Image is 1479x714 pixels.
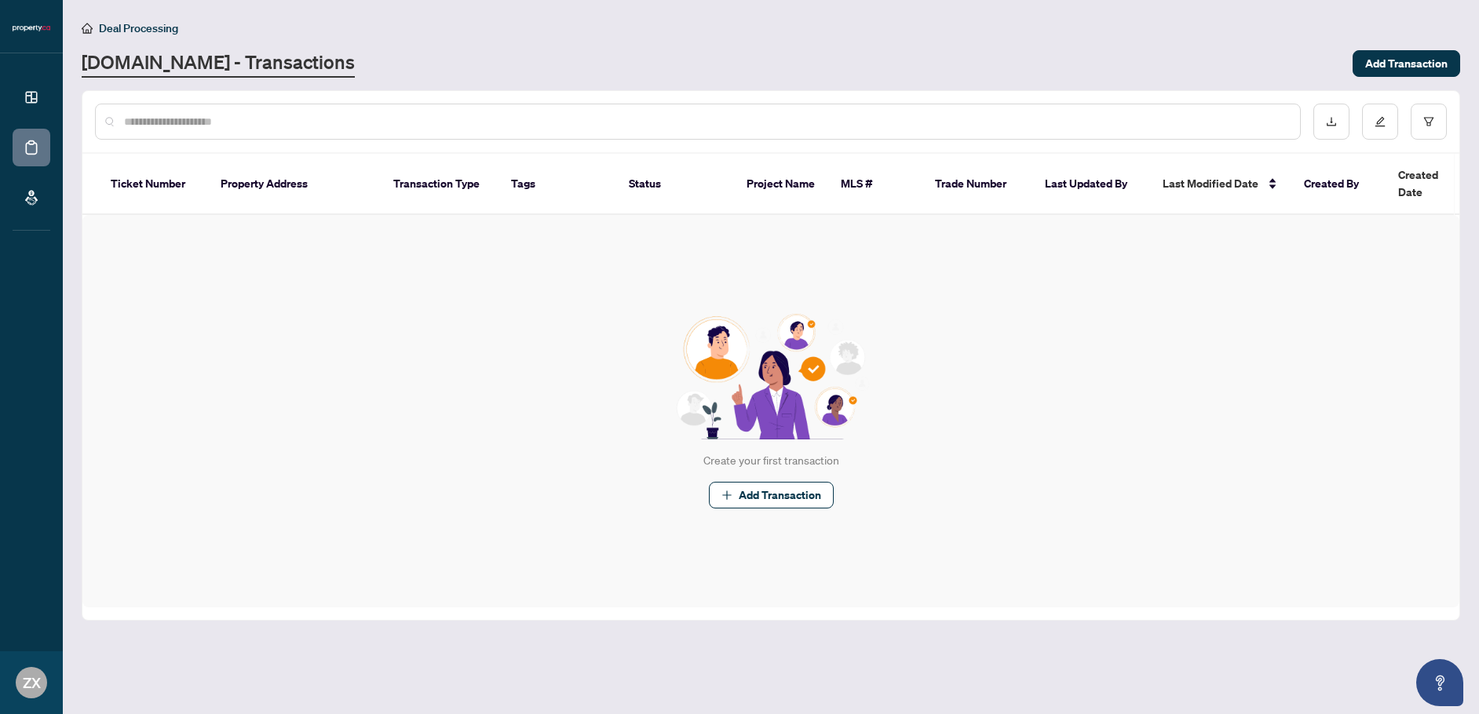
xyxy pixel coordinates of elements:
span: ZX [23,672,41,694]
th: Last Updated By [1032,154,1150,215]
div: Create your first transaction [703,452,839,469]
button: download [1313,104,1349,140]
span: plus [721,490,732,501]
span: download [1326,116,1337,127]
th: Transaction Type [381,154,498,215]
span: filter [1423,116,1434,127]
span: Add Transaction [739,483,821,508]
th: Project Name [734,154,828,215]
span: Add Transaction [1365,51,1448,76]
button: filter [1411,104,1447,140]
button: edit [1362,104,1398,140]
img: logo [13,24,50,33]
span: home [82,23,93,34]
th: Last Modified Date [1150,154,1291,215]
span: edit [1375,116,1386,127]
th: Trade Number [922,154,1032,215]
button: Add Transaction [1353,50,1460,77]
span: Deal Processing [99,21,178,35]
span: Last Modified Date [1163,175,1258,192]
th: Status [616,154,734,215]
a: [DOMAIN_NAME] - Transactions [82,49,355,78]
th: Tags [498,154,616,215]
th: MLS # [828,154,922,215]
th: Property Address [208,154,381,215]
img: Null State Icon [670,314,872,439]
button: Open asap [1416,659,1463,706]
span: Created Date [1398,166,1464,201]
th: Created By [1291,154,1386,215]
th: Ticket Number [98,154,208,215]
button: Add Transaction [709,482,834,508]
